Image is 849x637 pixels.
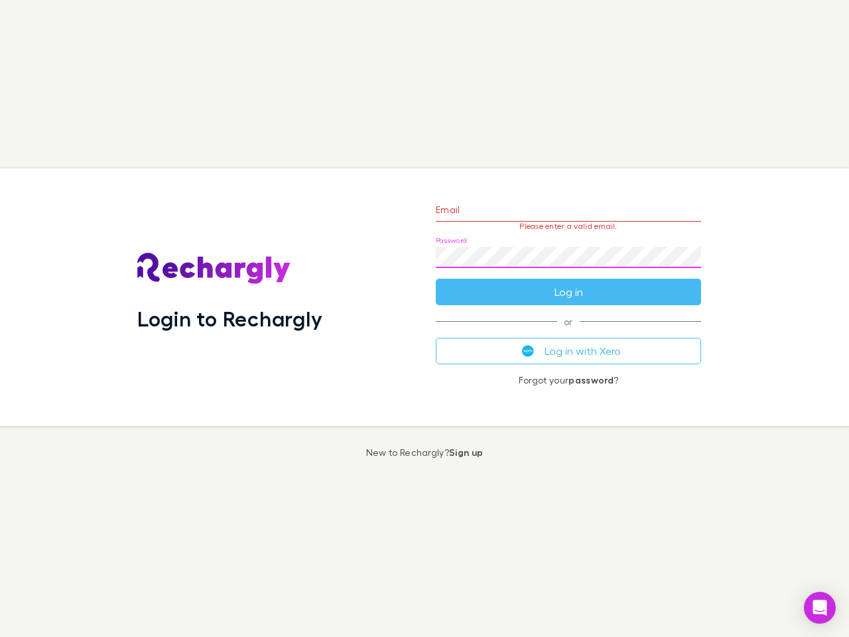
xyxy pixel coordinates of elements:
[436,236,467,246] label: Password
[568,374,614,386] a: password
[436,279,701,305] button: Log in
[137,306,322,331] h1: Login to Rechargly
[522,345,534,357] img: Xero's logo
[436,321,701,322] span: or
[366,447,484,458] p: New to Rechargly?
[436,222,701,231] p: Please enter a valid email.
[436,375,701,386] p: Forgot your ?
[436,338,701,364] button: Log in with Xero
[137,253,291,285] img: Rechargly's Logo
[804,592,836,624] div: Open Intercom Messenger
[449,447,483,458] a: Sign up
